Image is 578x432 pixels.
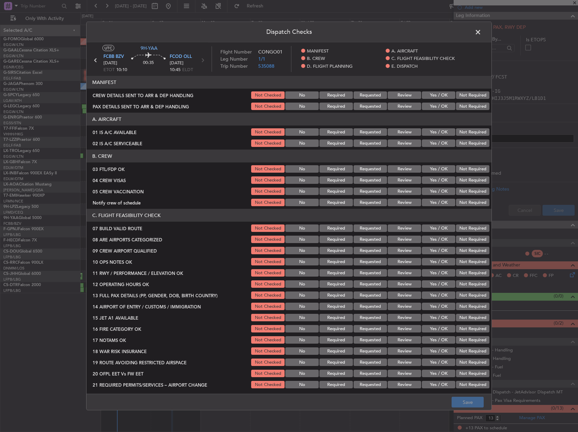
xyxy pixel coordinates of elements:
[422,247,455,254] button: Yes / OK
[422,258,455,265] button: Yes / OK
[456,303,489,310] button: Not Required
[422,291,455,299] button: Yes / OK
[456,381,489,388] button: Not Required
[422,236,455,243] button: Yes / OK
[456,128,489,136] button: Not Required
[422,280,455,288] button: Yes / OK
[456,103,489,110] button: Not Required
[456,325,489,332] button: Not Required
[456,91,489,99] button: Not Required
[391,56,455,62] span: C. FLIGHT FEASIBILITY CHECK
[456,165,489,173] button: Not Required
[422,314,455,321] button: Yes / OK
[456,224,489,232] button: Not Required
[456,359,489,366] button: Not Required
[422,139,455,147] button: Yes / OK
[422,325,455,332] button: Yes / OK
[422,381,455,388] button: Yes / OK
[456,370,489,377] button: Not Required
[422,199,455,206] button: Yes / OK
[422,336,455,344] button: Yes / OK
[422,347,455,355] button: Yes / OK
[422,303,455,310] button: Yes / OK
[456,314,489,321] button: Not Required
[456,139,489,147] button: Not Required
[422,165,455,173] button: Yes / OK
[456,280,489,288] button: Not Required
[422,91,455,99] button: Yes / OK
[456,236,489,243] button: Not Required
[422,359,455,366] button: Yes / OK
[422,128,455,136] button: Yes / OK
[456,258,489,265] button: Not Required
[422,224,455,232] button: Yes / OK
[422,176,455,184] button: Yes / OK
[422,370,455,377] button: Yes / OK
[456,247,489,254] button: Not Required
[456,347,489,355] button: Not Required
[87,22,491,42] header: Dispatch Checks
[422,188,455,195] button: Yes / OK
[456,188,489,195] button: Not Required
[456,176,489,184] button: Not Required
[422,103,455,110] button: Yes / OK
[456,336,489,344] button: Not Required
[422,269,455,277] button: Yes / OK
[456,199,489,206] button: Not Required
[456,291,489,299] button: Not Required
[456,269,489,277] button: Not Required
